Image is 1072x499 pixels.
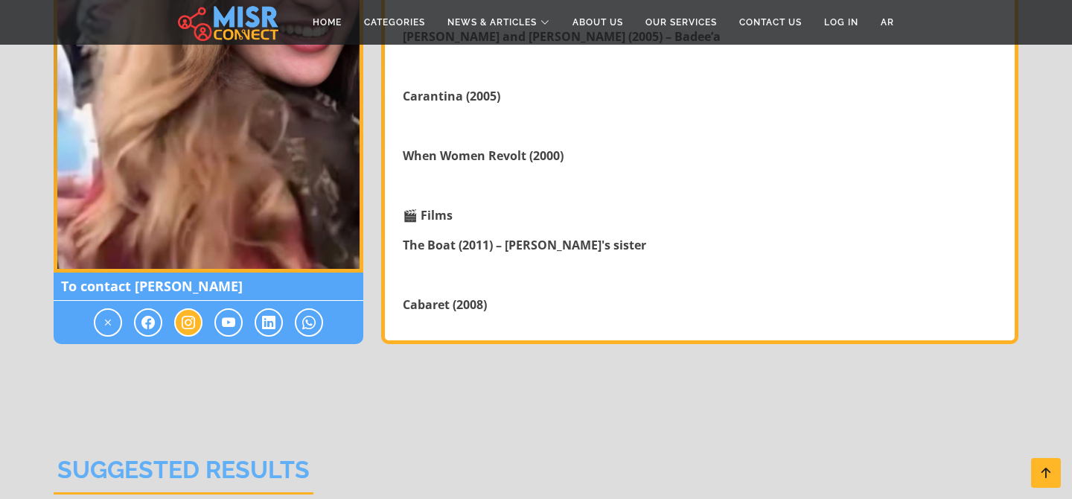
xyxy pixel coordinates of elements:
[870,8,905,36] a: AR
[447,16,537,29] span: News & Articles
[403,88,500,104] strong: Carantina (2005)
[634,8,728,36] a: Our Services
[728,8,813,36] a: Contact Us
[54,456,313,494] h2: Suggested Results
[301,8,353,36] a: Home
[353,8,436,36] a: Categories
[178,4,278,41] img: main.misr_connect
[813,8,870,36] a: Log in
[403,147,564,164] strong: When Women Revolt (2000)
[561,8,634,36] a: About Us
[403,237,646,253] strong: The Boat (2011) – [PERSON_NAME]'s sister
[436,8,561,36] a: News & Articles
[403,296,487,313] strong: Cabaret (2008)
[403,207,453,223] strong: 🎬 Films
[54,273,363,301] span: To contact [PERSON_NAME]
